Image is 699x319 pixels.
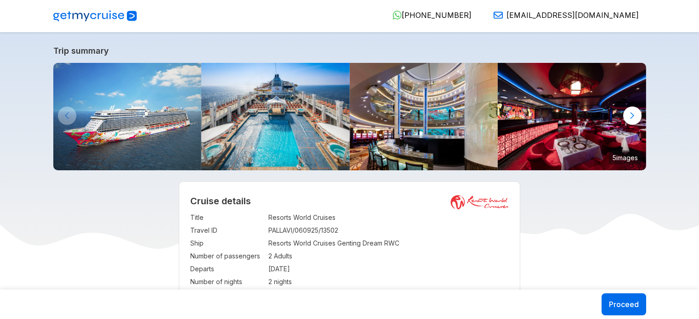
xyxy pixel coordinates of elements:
[385,11,472,20] a: [PHONE_NUMBER]
[494,11,503,20] img: Email
[201,63,350,170] img: Main-Pool-800x533.jpg
[268,211,509,224] td: Resorts World Cruises
[264,263,268,275] td: :
[602,293,646,315] button: Proceed
[264,224,268,237] td: :
[190,250,264,263] td: Number of passengers
[506,11,639,20] span: [EMAIL_ADDRESS][DOMAIN_NAME]
[268,237,509,250] td: Resorts World Cruises Genting Dream RWC
[190,288,264,301] td: Departure Port
[268,263,509,275] td: [DATE]
[268,288,509,301] td: SIN
[190,237,264,250] td: Ship
[264,275,268,288] td: :
[268,275,509,288] td: 2 nights
[264,211,268,224] td: :
[498,63,646,170] img: 16.jpg
[392,11,402,20] img: WhatsApp
[53,63,202,170] img: GentingDreambyResortsWorldCruises-KlookIndia.jpg
[190,211,264,224] td: Title
[190,263,264,275] td: Departs
[609,151,642,164] small: 5 images
[53,46,646,56] a: Trip summary
[350,63,498,170] img: 4.jpg
[264,288,268,301] td: :
[190,275,264,288] td: Number of nights
[402,11,472,20] span: [PHONE_NUMBER]
[264,237,268,250] td: :
[264,250,268,263] td: :
[190,224,264,237] td: Travel ID
[190,196,509,207] h2: Cruise details
[268,250,509,263] td: 2 Adults
[268,224,509,237] td: PALLAVI/060925/13502
[486,11,639,20] a: [EMAIL_ADDRESS][DOMAIN_NAME]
